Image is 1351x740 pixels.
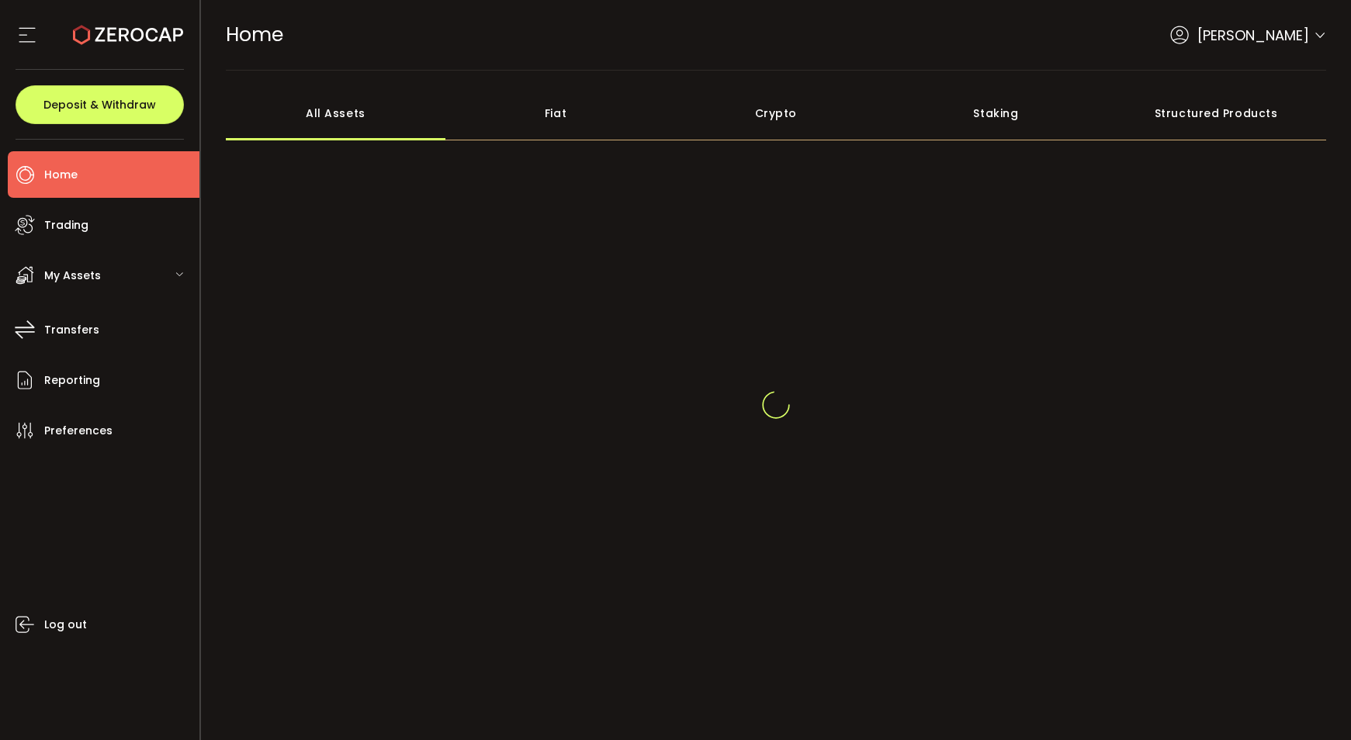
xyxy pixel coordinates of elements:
span: Deposit & Withdraw [43,99,156,110]
span: Home [226,21,283,48]
span: Home [44,164,78,186]
button: Deposit & Withdraw [16,85,184,124]
span: My Assets [44,265,101,287]
span: Transfers [44,319,99,341]
span: Preferences [44,420,113,442]
span: Trading [44,214,88,237]
div: Structured Products [1106,86,1326,140]
div: Fiat [445,86,666,140]
span: Log out [44,614,87,636]
div: Staking [886,86,1107,140]
div: All Assets [226,86,446,140]
span: [PERSON_NAME] [1197,25,1309,46]
div: Crypto [666,86,886,140]
span: Reporting [44,369,100,392]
